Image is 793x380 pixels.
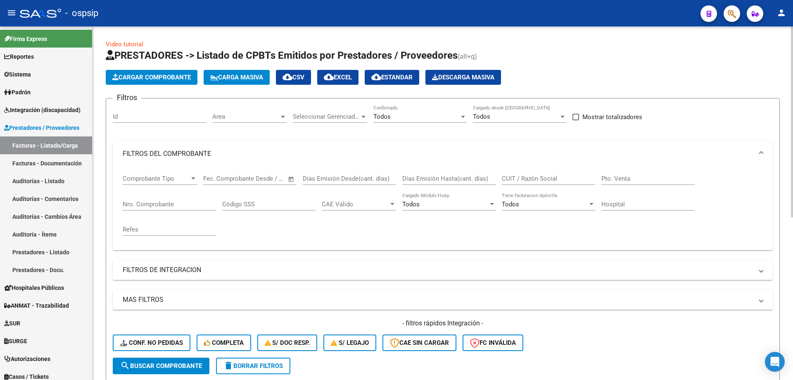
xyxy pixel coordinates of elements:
button: Descarga Masiva [425,70,501,85]
span: Conf. no pedidas [120,339,183,347]
span: Comprobante Tipo [123,175,190,182]
span: Integración (discapacidad) [4,105,81,115]
mat-icon: cloud_download [283,72,292,82]
button: Completa [197,335,251,351]
button: Borrar Filtros [216,358,290,374]
span: Mostrar totalizadores [582,112,642,122]
span: CSV [283,74,304,81]
button: S/ Doc Resp. [257,335,318,351]
mat-icon: person [776,8,786,18]
span: FC Inválida [470,339,516,347]
mat-icon: delete [223,361,233,370]
button: Buscar Comprobante [113,358,209,374]
span: Autorizaciones [4,354,50,363]
button: CSV [276,70,311,85]
span: Prestadores / Proveedores [4,123,79,132]
span: EXCEL [324,74,352,81]
mat-icon: menu [7,8,17,18]
span: Borrar Filtros [223,362,283,370]
mat-icon: cloud_download [324,72,334,82]
button: Open calendar [287,174,296,184]
span: Reportes [4,52,34,61]
span: Todos [502,201,519,208]
span: Seleccionar Gerenciador [293,113,360,120]
button: S/ legajo [323,335,376,351]
span: S/ Doc Resp. [265,339,310,347]
button: Conf. no pedidas [113,335,190,351]
button: Carga Masiva [204,70,270,85]
span: Completa [204,339,244,347]
mat-panel-title: FILTROS DE INTEGRACION [123,265,753,275]
span: CAE SIN CARGAR [390,339,449,347]
input: Start date [203,175,230,182]
span: Todos [373,113,391,120]
span: S/ legajo [331,339,369,347]
button: Cargar Comprobante [106,70,197,85]
span: (alt+q) [458,53,477,60]
span: SUR [4,319,20,328]
span: Todos [473,113,490,120]
span: Area [212,113,279,120]
span: Sistema [4,70,31,79]
button: FC Inválida [463,335,523,351]
span: Padrón [4,88,31,97]
span: Carga Masiva [210,74,263,81]
span: Estandar [371,74,413,81]
div: FILTROS DEL COMPROBANTE [113,167,773,250]
mat-panel-title: MAS FILTROS [123,295,753,304]
mat-expansion-panel-header: MAS FILTROS [113,290,773,310]
button: CAE SIN CARGAR [382,335,456,351]
span: Hospitales Públicos [4,283,64,292]
span: Todos [402,201,420,208]
button: Estandar [365,70,419,85]
mat-expansion-panel-header: FILTROS DE INTEGRACION [113,260,773,280]
span: Descarga Masiva [432,74,494,81]
button: EXCEL [317,70,359,85]
span: Firma Express [4,34,47,43]
span: ANMAT - Trazabilidad [4,301,69,310]
span: Buscar Comprobante [120,362,202,370]
span: CAE Válido [322,201,389,208]
a: Video tutorial [106,41,143,48]
mat-panel-title: FILTROS DEL COMPROBANTE [123,149,753,158]
span: PRESTADORES -> Listado de CPBTs Emitidos por Prestadores / Proveedores [106,50,458,61]
h3: Filtros [113,92,141,103]
mat-icon: cloud_download [371,72,381,82]
span: - ospsip [65,4,98,22]
span: SURGE [4,337,27,346]
mat-icon: search [120,361,130,370]
input: End date [237,175,278,182]
span: Cargar Comprobante [112,74,191,81]
div: Open Intercom Messenger [765,352,785,372]
app-download-masive: Descarga masiva de comprobantes (adjuntos) [425,70,501,85]
h4: - filtros rápidos Integración - [113,319,773,328]
mat-expansion-panel-header: FILTROS DEL COMPROBANTE [113,141,773,167]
